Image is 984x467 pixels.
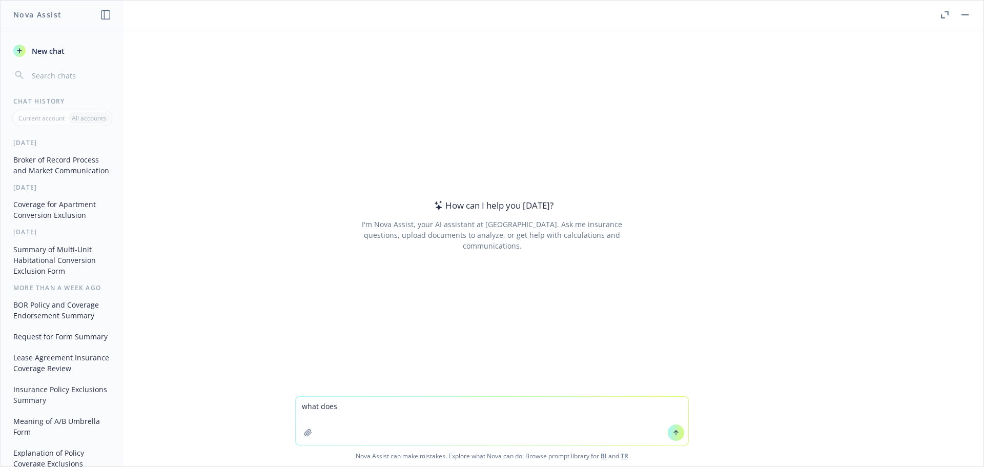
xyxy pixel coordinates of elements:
div: More than a week ago [1,283,124,292]
div: Chat History [1,97,124,106]
a: BI [601,452,607,460]
div: [DATE] [1,138,124,147]
button: Insurance Policy Exclusions Summary [9,381,115,409]
textarea: what does [296,397,688,445]
span: Nova Assist can make mistakes. Explore what Nova can do: Browse prompt library for and [5,445,979,466]
span: New chat [30,46,65,56]
button: Meaning of A/B Umbrella Form [9,413,115,440]
div: [DATE] [1,183,124,192]
div: [DATE] [1,228,124,236]
button: Broker of Record Process and Market Communication [9,151,115,179]
p: Current account [18,114,65,123]
button: Coverage for Apartment Conversion Exclusion [9,196,115,224]
input: Search chats [30,68,111,83]
h1: Nova Assist [13,9,61,20]
a: TR [621,452,628,460]
button: Request for Form Summary [9,328,115,345]
button: New chat [9,42,115,60]
button: BOR Policy and Coverage Endorsement Summary [9,296,115,324]
button: Lease Agreement Insurance Coverage Review [9,349,115,377]
div: I'm Nova Assist, your AI assistant at [GEOGRAPHIC_DATA]. Ask me insurance questions, upload docum... [347,219,636,251]
button: Summary of Multi-Unit Habitational Conversion Exclusion Form [9,241,115,279]
div: How can I help you [DATE]? [431,199,553,212]
p: All accounts [72,114,106,123]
